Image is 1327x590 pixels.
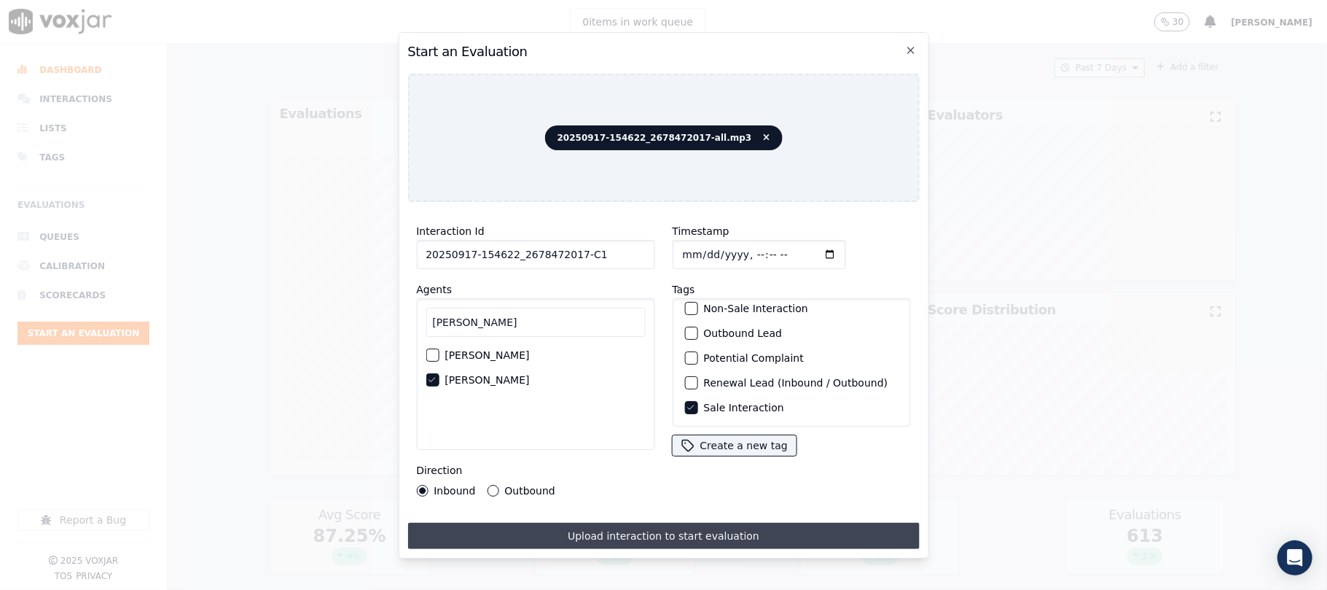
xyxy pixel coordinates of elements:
label: Outbound [504,486,555,496]
label: Inbound [434,486,475,496]
button: Upload interaction to start evaluation [407,523,919,549]
button: Create a new tag [672,435,796,456]
label: Direction [416,465,462,476]
div: Open Intercom Messenger [1277,540,1312,575]
label: Potential Complaint [703,353,803,363]
span: 20250917-154622_2678472017-all.mp3 [545,125,783,150]
h2: Start an Evaluation [407,42,919,62]
input: Search Agents... [426,308,645,337]
label: [PERSON_NAME] [445,350,529,360]
label: Tags [672,284,694,295]
label: Outbound Lead [703,328,782,338]
label: Sale Interaction [703,403,783,413]
label: Renewal Lead (Inbound / Outbound) [703,378,888,388]
input: reference id, file name, etc [416,240,654,269]
label: Timestamp [672,225,729,237]
label: [PERSON_NAME] [445,375,529,385]
label: Interaction Id [416,225,484,237]
label: Agents [416,284,452,295]
label: Non-Sale Interaction [703,303,807,314]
